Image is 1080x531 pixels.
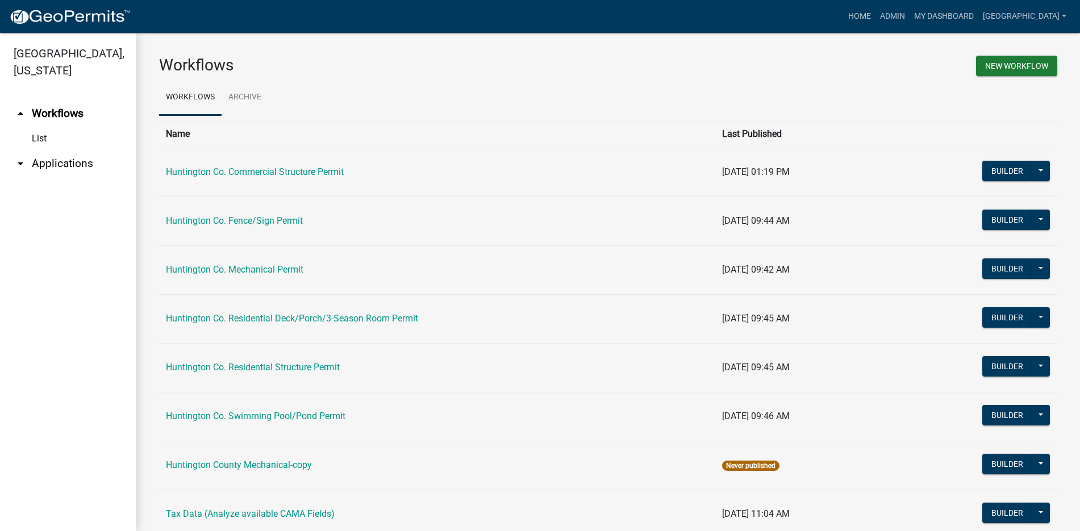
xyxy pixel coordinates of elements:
[722,362,790,373] span: [DATE] 09:45 AM
[875,6,910,27] a: Admin
[222,80,268,116] a: Archive
[978,6,1071,27] a: [GEOGRAPHIC_DATA]
[982,503,1032,523] button: Builder
[166,313,418,324] a: Huntington Co. Residential Deck/Porch/3-Season Room Permit
[159,56,600,75] h3: Workflows
[166,215,303,226] a: Huntington Co. Fence/Sign Permit
[722,166,790,177] span: [DATE] 01:19 PM
[159,120,715,148] th: Name
[982,210,1032,230] button: Builder
[722,461,779,471] span: Never published
[166,508,335,519] a: Tax Data (Analyze available CAMA Fields)
[844,6,875,27] a: Home
[14,157,27,170] i: arrow_drop_down
[722,264,790,275] span: [DATE] 09:42 AM
[976,56,1057,76] button: New Workflow
[166,264,303,275] a: Huntington Co. Mechanical Permit
[722,508,790,519] span: [DATE] 11:04 AM
[722,215,790,226] span: [DATE] 09:44 AM
[982,307,1032,328] button: Builder
[982,356,1032,377] button: Builder
[982,161,1032,181] button: Builder
[159,80,222,116] a: Workflows
[982,454,1032,474] button: Builder
[715,120,885,148] th: Last Published
[166,362,340,373] a: Huntington Co. Residential Structure Permit
[166,166,344,177] a: Huntington Co. Commercial Structure Permit
[166,411,345,421] a: Huntington Co. Swimming Pool/Pond Permit
[166,459,312,470] a: Huntington County Mechanical-copy
[722,411,790,421] span: [DATE] 09:46 AM
[722,313,790,324] span: [DATE] 09:45 AM
[910,6,978,27] a: My Dashboard
[14,107,27,120] i: arrow_drop_up
[982,405,1032,425] button: Builder
[982,258,1032,279] button: Builder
